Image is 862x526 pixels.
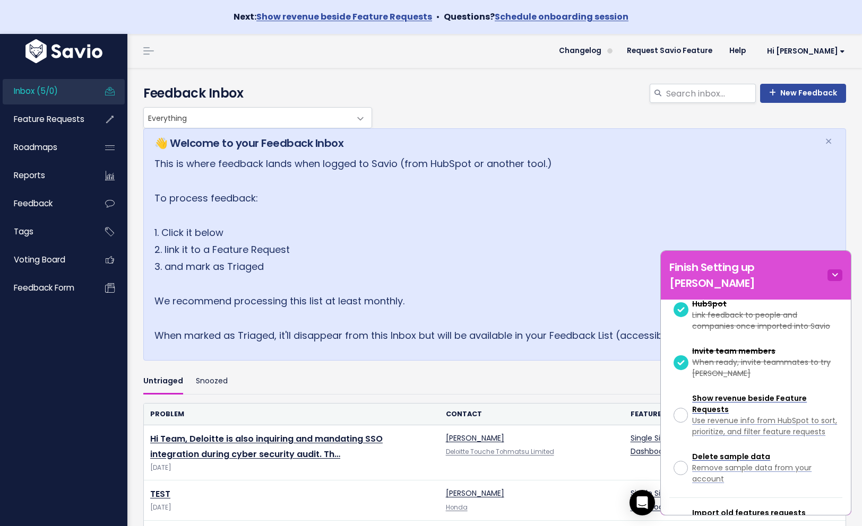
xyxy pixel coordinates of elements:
span: [DATE] [150,462,433,474]
span: Show revenue beside Feature Requests [692,393,807,415]
span: Delete sample data [692,451,770,462]
a: Help [721,43,754,59]
span: Feature Requests [14,113,84,125]
a: Honda [446,503,468,512]
a: Roadmaps [3,135,88,160]
a: Reports [3,163,88,188]
span: When ready, invite teammates to try [PERSON_NAME] [692,357,831,379]
span: Remove sample data from your account [692,462,812,484]
a: [PERSON_NAME] [446,433,504,443]
span: Tags [14,226,33,237]
a: Delete sample data Remove sample data from your account [669,447,842,489]
img: logo-white.9d6f32f41409.svg [23,39,105,63]
a: Inbox (5/0) [3,79,88,103]
a: Tags [3,220,88,244]
th: Contact [439,404,624,425]
a: Schedule onboarding session [495,11,628,23]
a: Hi [PERSON_NAME] [754,43,854,59]
strong: Next: [234,11,432,23]
a: New Feedback [760,84,846,103]
span: Everything [143,107,372,128]
a: Hi Team, Deloitte is also inquiring and mandating SSO integration during cyber security audit. Th… [150,433,383,460]
span: Import old features requests [692,507,806,518]
h5: Finish Setting up [PERSON_NAME] [669,259,827,291]
span: Roadmaps [14,142,57,153]
a: Feedback form [3,276,88,300]
span: Everything [144,108,350,128]
a: Snoozed [196,369,228,394]
a: Show revenue beside Feature Requests Use revenue info from HubSpot to sort, prioritize, and filte... [669,389,842,442]
span: × [825,133,832,150]
span: [DATE] [150,502,433,513]
a: Feedback [3,191,88,216]
a: Single Sign-On (SSO) Support for Client Dashboard [631,433,778,457]
th: Problem [144,404,439,425]
span: Feedback [14,198,53,209]
th: Feature [624,404,809,425]
h5: 👋 Welcome to your Feedback Inbox [154,135,812,151]
a: Show revenue beside Feature Requests [256,11,432,23]
p: This is where feedback lands when logged to Savio (from HubSpot or another tool.) To process feed... [154,155,812,344]
span: Voting Board [14,254,65,265]
a: Untriaged [143,369,183,394]
button: Close [814,129,843,154]
strong: Questions? [444,11,628,23]
a: Deloitte Touche Tohmatsu Limited [446,448,554,456]
ul: Filter feature requests [143,369,846,394]
a: Feature Requests [3,107,88,131]
span: • [436,11,439,23]
span: Changelog [559,47,601,55]
span: Reports [14,170,45,181]
div: Open Intercom Messenger [630,490,655,515]
a: [PERSON_NAME] [446,488,504,498]
span: Use revenue info from HubSpot to sort, prioritize, and filter feature requests [692,415,837,437]
span: Inbox (5/0) [14,85,58,97]
a: Single Sign-On (SSO) Support for Client Dashboard [631,488,778,512]
a: TEST [150,488,170,500]
span: Invite team members [692,346,775,356]
span: Hi [PERSON_NAME] [767,47,845,55]
input: Search inbox... [665,84,756,103]
span: Link feedback to people and companies once imported into Savio [692,310,830,331]
h4: Feedback Inbox [143,84,846,103]
a: Request Savio Feature [618,43,721,59]
span: Feedback form [14,282,74,293]
a: Voting Board [3,248,88,272]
